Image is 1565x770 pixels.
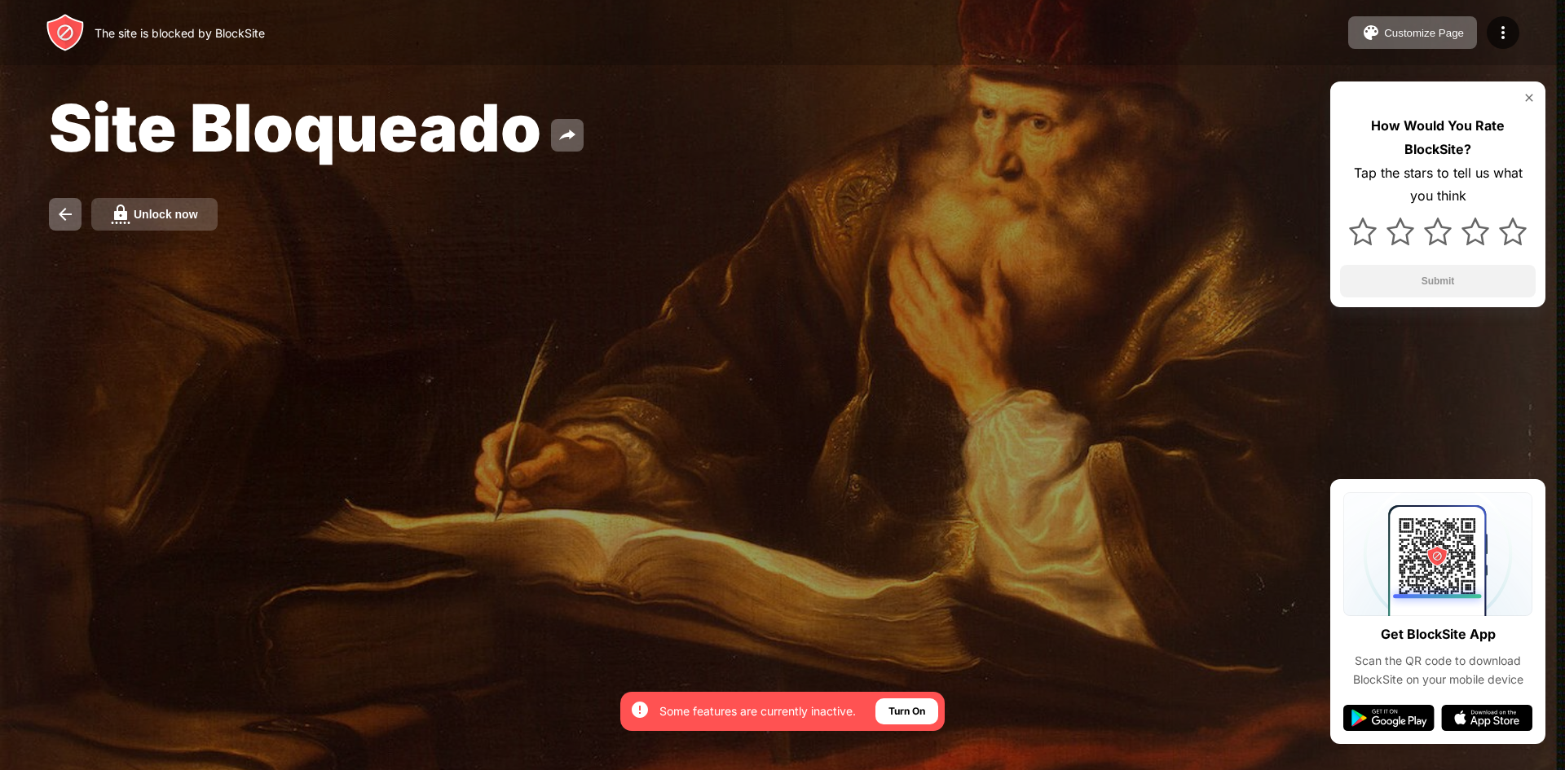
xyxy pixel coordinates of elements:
img: password.svg [111,205,130,224]
div: Tap the stars to tell us what you think [1340,161,1536,209]
img: google-play.svg [1343,705,1435,731]
span: Site Bloqueado [49,88,541,167]
div: Customize Page [1384,27,1464,39]
div: Turn On [888,703,925,719]
div: Some features are currently inactive. [659,703,856,719]
img: menu-icon.svg [1493,23,1513,42]
img: share.svg [558,125,577,145]
img: star.svg [1386,218,1414,245]
img: error-circle-white.svg [630,700,650,719]
img: header-logo.svg [46,13,85,52]
img: qrcode.svg [1343,492,1532,616]
button: Submit [1340,265,1536,297]
button: Unlock now [91,198,218,231]
img: pallet.svg [1361,23,1381,42]
img: app-store.svg [1441,705,1532,731]
div: The site is blocked by BlockSite [95,26,265,40]
img: rate-us-close.svg [1523,91,1536,104]
button: Customize Page [1348,16,1477,49]
img: star.svg [1349,218,1377,245]
img: star.svg [1424,218,1452,245]
img: back.svg [55,205,75,224]
div: How Would You Rate BlockSite? [1340,114,1536,161]
img: star.svg [1499,218,1527,245]
div: Get BlockSite App [1381,623,1496,646]
img: star.svg [1461,218,1489,245]
div: Unlock now [134,208,198,221]
div: Scan the QR code to download BlockSite on your mobile device [1343,652,1532,689]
